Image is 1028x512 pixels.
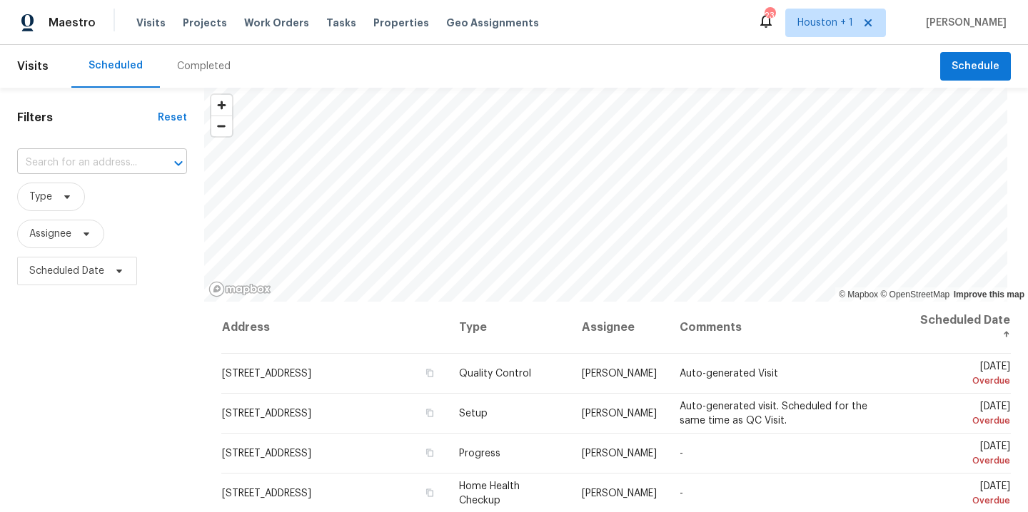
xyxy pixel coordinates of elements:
[459,369,531,379] span: Quality Control
[29,264,104,278] span: Scheduled Date
[168,153,188,173] button: Open
[423,486,436,499] button: Copy Address
[940,52,1011,81] button: Schedule
[423,406,436,419] button: Copy Address
[448,302,570,354] th: Type
[446,16,539,30] span: Geo Assignments
[459,481,520,506] span: Home Health Checkup
[29,190,52,204] span: Type
[459,449,500,459] span: Progress
[17,111,158,125] h1: Filters
[177,59,231,73] div: Completed
[222,409,311,419] span: [STREET_ADDRESS]
[917,362,1010,388] span: [DATE]
[423,446,436,459] button: Copy Address
[668,302,905,354] th: Comments
[222,449,311,459] span: [STREET_ADDRESS]
[222,488,311,498] span: [STREET_ADDRESS]
[839,290,878,299] a: Mapbox
[17,51,49,82] span: Visits
[221,302,448,354] th: Address
[797,16,853,30] span: Houston + 1
[917,481,1010,508] span: [DATE]
[917,454,1010,468] div: Overdue
[917,401,1010,428] span: [DATE]
[222,369,311,379] span: [STREET_ADDRESS]
[29,227,71,241] span: Assignee
[917,374,1010,388] div: Overdue
[244,16,309,30] span: Work Orders
[765,9,775,23] div: 23
[211,116,232,136] button: Zoom out
[680,488,683,498] span: -
[582,409,657,419] span: [PERSON_NAME]
[917,441,1010,468] span: [DATE]
[680,449,683,459] span: -
[582,369,657,379] span: [PERSON_NAME]
[680,369,778,379] span: Auto-generated Visit
[204,88,1007,302] canvas: Map
[208,281,271,297] a: Mapbox homepage
[326,18,356,28] span: Tasks
[917,414,1010,428] div: Overdue
[570,302,668,354] th: Assignee
[158,111,187,125] div: Reset
[952,58,999,76] span: Schedule
[582,488,657,498] span: [PERSON_NAME]
[89,58,143,73] div: Scheduled
[17,152,147,174] input: Search for an address...
[459,409,488,419] span: Setup
[905,302,1011,354] th: Scheduled Date ↑
[373,16,429,30] span: Properties
[917,493,1010,508] div: Overdue
[680,401,867,426] span: Auto-generated visit. Scheduled for the same time as QC Visit.
[582,449,657,459] span: [PERSON_NAME]
[423,367,436,379] button: Copy Address
[920,16,1007,30] span: [PERSON_NAME]
[211,95,232,116] button: Zoom in
[183,16,227,30] span: Projects
[136,16,166,30] span: Visits
[880,290,949,299] a: OpenStreetMap
[49,16,96,30] span: Maestro
[954,290,1024,299] a: Improve this map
